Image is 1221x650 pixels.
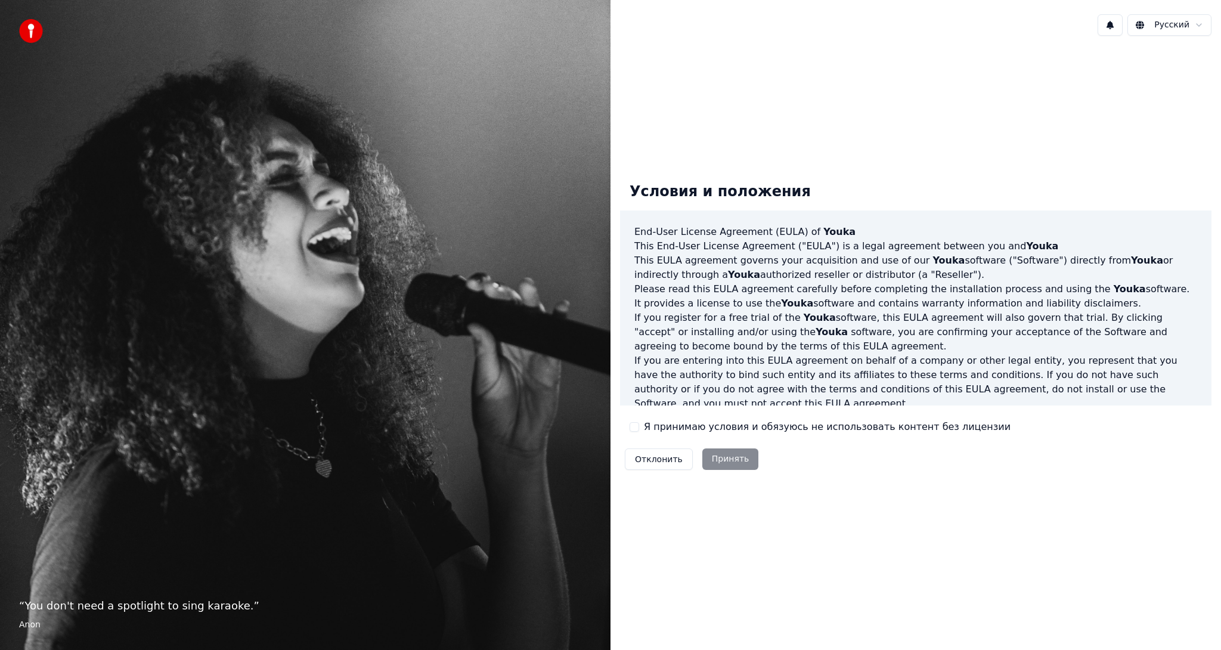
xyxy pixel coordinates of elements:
div: Условия и положения [620,173,820,211]
span: Youka [1026,240,1058,252]
label: Я принимаю условия и обязуюсь не использовать контент без лицензии [644,420,1011,434]
span: Youka [728,269,760,280]
p: “ You don't need a spotlight to sing karaoke. ” [19,598,591,614]
span: Youka [1131,255,1163,266]
img: youka [19,19,43,43]
span: Youka [1114,283,1146,295]
p: This End-User License Agreement ("EULA") is a legal agreement between you and [634,239,1197,253]
button: Отклонить [625,448,693,470]
span: Youka [932,255,965,266]
p: If you are entering into this EULA agreement on behalf of a company or other legal entity, you re... [634,354,1197,411]
span: Youka [804,312,836,323]
p: This EULA agreement governs your acquisition and use of our software ("Software") directly from o... [634,253,1197,282]
span: Youka [823,226,856,237]
p: Please read this EULA agreement carefully before completing the installation process and using th... [634,282,1197,311]
footer: Anon [19,619,591,631]
span: Youka [816,326,848,338]
span: Youka [781,298,813,309]
p: If you register for a free trial of the software, this EULA agreement will also govern that trial... [634,311,1197,354]
h3: End-User License Agreement (EULA) of [634,225,1197,239]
